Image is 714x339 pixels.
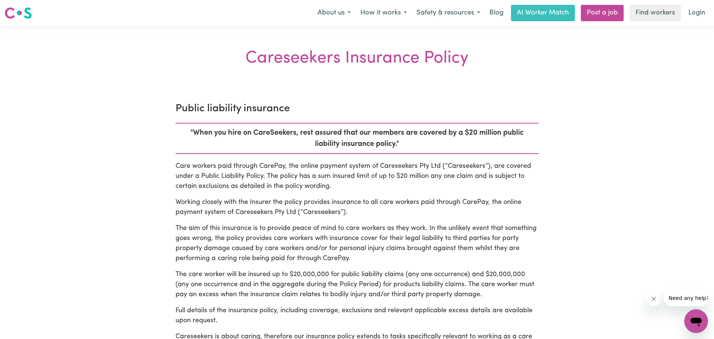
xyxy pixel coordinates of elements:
[176,306,538,326] p: Full details of the insurance policy, including coverage, exclusions and relevant applicable exce...
[176,198,538,218] p: Working closely with the Insurer the policy provides insurance to all care workers paid through C...
[684,309,708,333] iframe: Button to launch messaging window
[313,5,356,21] button: About us
[511,5,575,21] a: AI Worker Match
[485,5,508,21] a: Blog
[176,103,538,115] h3: Public liability insurance
[684,5,710,21] a: Login
[4,4,32,22] a: Careseekers logo
[630,5,681,21] a: Find workers
[176,270,538,300] p: The care worker will be insured up to $20,000,000 for public liability claims (any one occurrence...
[412,5,485,21] button: Safety & resources
[581,5,624,21] a: Post a job
[646,291,661,306] iframe: Close message
[664,290,708,306] iframe: Message from company
[176,123,538,154] p: "When you hire on CareSeekers, rest assured that our members are covered by a $20 million public ...
[4,6,32,20] img: Careseekers logo
[176,224,538,264] p: The aim of this insurance is to provide peace of mind to care workers as they work. In the unlike...
[356,5,412,21] button: How it works
[176,161,538,192] p: Care workers paid through CarePay, the online payment system of Careseekers Pty Ltd (“Careseekers...
[178,48,535,68] div: Careseekers Insurance Policy
[4,5,45,11] span: Need any help?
